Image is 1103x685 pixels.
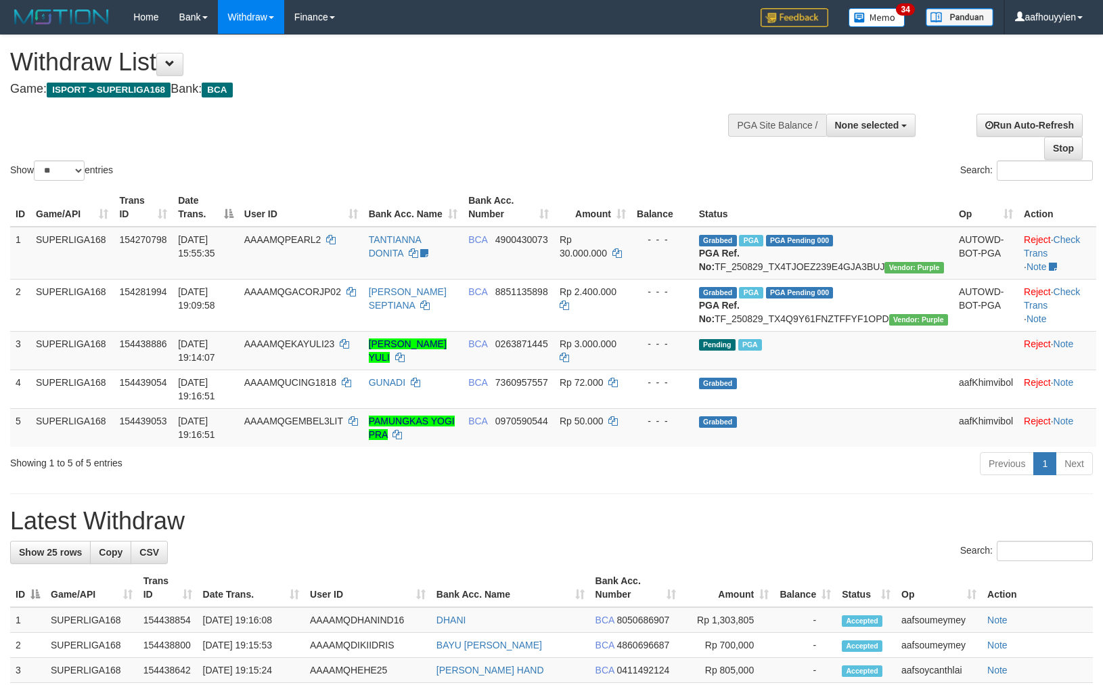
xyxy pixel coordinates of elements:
[595,640,614,650] span: BCA
[987,615,1008,625] a: Note
[30,370,114,408] td: SUPERLIGA168
[560,234,607,259] span: Rp 30.000.000
[560,377,604,388] span: Rp 72.000
[10,188,30,227] th: ID
[138,607,198,633] td: 154438854
[10,49,722,76] h1: Withdraw List
[468,416,487,426] span: BCA
[139,547,159,558] span: CSV
[1018,227,1096,280] td: · ·
[138,633,198,658] td: 154438800
[90,541,131,564] a: Copy
[1018,408,1096,447] td: ·
[198,569,305,607] th: Date Trans.: activate to sort column ascending
[1033,452,1056,475] a: 1
[631,188,694,227] th: Balance
[699,248,740,272] b: PGA Ref. No:
[997,541,1093,561] input: Search:
[495,377,548,388] span: Copy 7360957557 to clipboard
[178,377,215,401] span: [DATE] 19:16:51
[1054,377,1074,388] a: Note
[431,569,590,607] th: Bank Acc. Name: activate to sort column ascending
[119,286,166,297] span: 154281994
[468,234,487,245] span: BCA
[738,339,762,351] span: Marked by aafsoumeymey
[728,114,826,137] div: PGA Site Balance /
[99,547,122,558] span: Copy
[739,235,763,246] span: Marked by aafmaleo
[1018,331,1096,370] td: ·
[774,658,836,683] td: -
[761,8,828,27] img: Feedback.jpg
[119,377,166,388] span: 154439054
[960,541,1093,561] label: Search:
[637,285,688,299] div: - - -
[30,227,114,280] td: SUPERLIGA168
[884,262,943,273] span: Vendor URL: https://trx4.1velocity.biz
[244,338,335,349] span: AAAAMQEKAYULI23
[953,279,1018,331] td: AUTOWD-BOT-PGA
[617,615,670,625] span: Copy 8050686907 to clipboard
[369,234,422,259] a: TANTIANNA DONITA
[10,7,113,27] img: MOTION_logo.png
[554,188,631,227] th: Amount: activate to sort column ascending
[1054,338,1074,349] a: Note
[178,234,215,259] span: [DATE] 15:55:35
[10,160,113,181] label: Show entries
[889,314,948,326] span: Vendor URL: https://trx4.1velocity.biz
[842,615,882,627] span: Accepted
[694,227,953,280] td: TF_250829_TX4TJOEZ239E4GJA3BUJ
[436,665,544,676] a: [PERSON_NAME] HAND
[842,640,882,652] span: Accepted
[681,633,774,658] td: Rp 700,000
[45,607,138,633] td: SUPERLIGA168
[637,233,688,246] div: - - -
[436,615,466,625] a: DHANI
[114,188,173,227] th: Trans ID: activate to sort column ascending
[560,286,616,297] span: Rp 2.400.000
[363,188,464,227] th: Bank Acc. Name: activate to sort column ascending
[1024,338,1051,349] a: Reject
[849,8,905,27] img: Button%20Memo.svg
[997,160,1093,181] input: Search:
[681,658,774,683] td: Rp 805,000
[10,331,30,370] td: 3
[766,235,834,246] span: PGA Pending
[1024,286,1051,297] a: Reject
[239,188,363,227] th: User ID: activate to sort column ascending
[1024,234,1051,245] a: Reject
[896,633,982,658] td: aafsoumeymey
[369,286,447,311] a: [PERSON_NAME] SEPTIANA
[982,569,1093,607] th: Action
[699,416,737,428] span: Grabbed
[119,416,166,426] span: 154439053
[10,633,45,658] td: 2
[1024,286,1080,311] a: Check Trans
[178,286,215,311] span: [DATE] 19:09:58
[766,287,834,299] span: PGA Pending
[202,83,232,97] span: BCA
[681,607,774,633] td: Rp 1,303,805
[1027,313,1047,324] a: Note
[495,338,548,349] span: Copy 0263871445 to clipboard
[835,120,899,131] span: None selected
[34,160,85,181] select: Showentries
[595,665,614,676] span: BCA
[980,452,1034,475] a: Previous
[10,83,722,96] h4: Game: Bank:
[198,633,305,658] td: [DATE] 19:15:53
[1027,261,1047,272] a: Note
[305,658,431,683] td: AAAAMQHEHE25
[178,416,215,440] span: [DATE] 19:16:51
[138,658,198,683] td: 154438642
[10,607,45,633] td: 1
[468,338,487,349] span: BCA
[495,416,548,426] span: Copy 0970590544 to clipboard
[699,339,736,351] span: Pending
[178,338,215,363] span: [DATE] 19:14:07
[976,114,1083,137] a: Run Auto-Refresh
[369,416,455,440] a: PAMUNGKAS YOGI PRA
[10,508,1093,535] h1: Latest Withdraw
[953,227,1018,280] td: AUTOWD-BOT-PGA
[560,338,616,349] span: Rp 3.000.000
